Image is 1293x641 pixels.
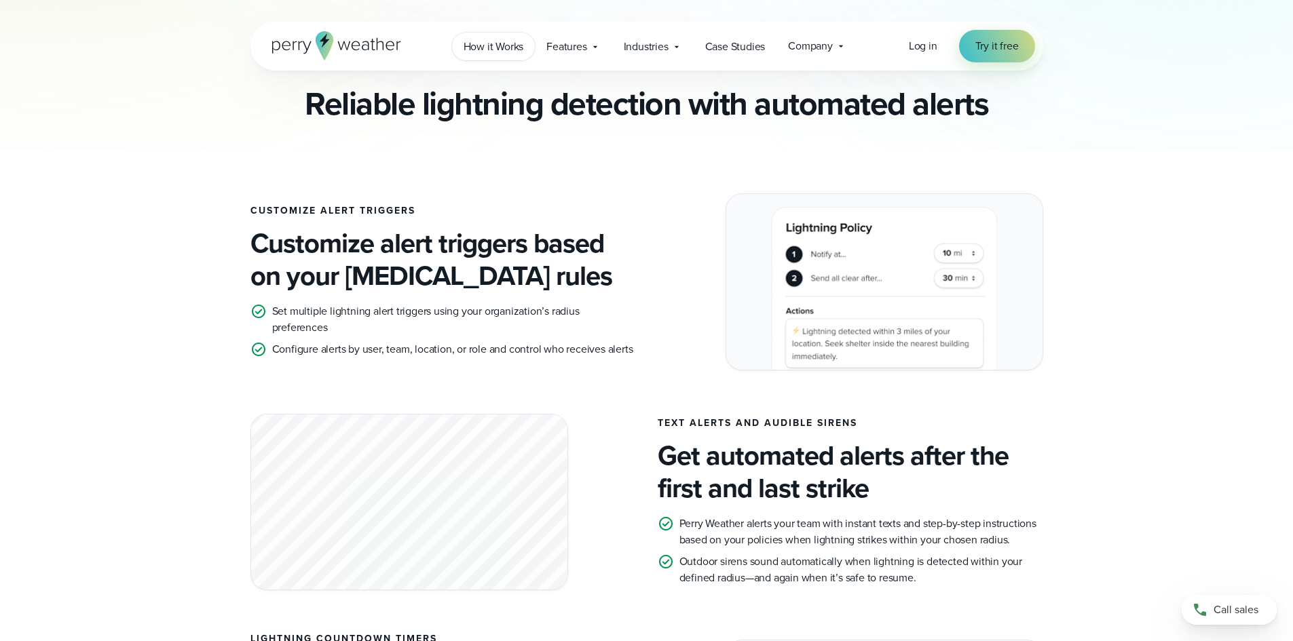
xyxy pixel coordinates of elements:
a: Case Studies [694,33,777,60]
img: lightning policies [726,194,1043,370]
span: Company [788,38,833,54]
p: Outdoor sirens sound automatically when lightning is detected within your defined radius—and agai... [679,553,1043,586]
a: How it Works [452,33,536,60]
h4: Get automated alerts after the first and last strike [658,440,1043,505]
span: Industries [624,39,669,55]
p: Perry Weather alerts your team with instant texts and step-by-step instructions based on your pol... [679,516,1043,548]
p: Configure alerts by user, team, location, or role and control who receives alerts [272,341,633,357]
a: Log in [909,38,937,54]
h3: CUSTOMIZE ALERT TRIGGERS [250,206,636,216]
a: Try it free [959,30,1035,62]
h2: Reliable lightning detection with automated alerts [305,85,988,123]
span: Try it free [975,38,1019,54]
span: How it Works [464,39,524,55]
span: Features [546,39,586,55]
a: Call sales [1182,595,1277,625]
h3: TEXT ALERTS AND AUDIBLE SIRENS [658,418,1043,429]
h4: Customize alert triggers based on your [MEDICAL_DATA] rules [250,227,636,292]
span: Case Studies [705,39,766,55]
p: Set multiple lightning alert triggers using your organization’s radius preferences [272,303,636,336]
span: Call sales [1214,602,1258,618]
